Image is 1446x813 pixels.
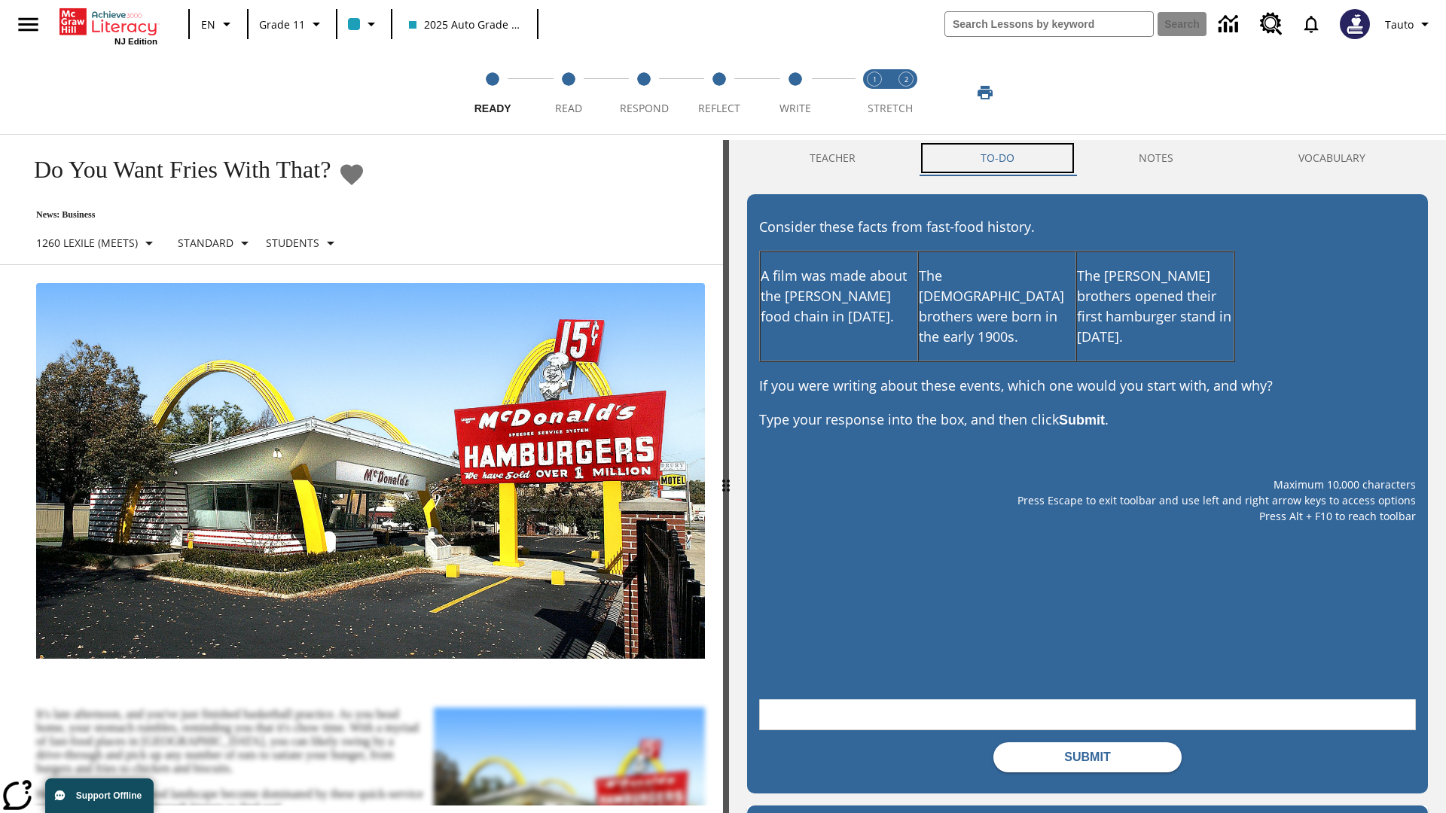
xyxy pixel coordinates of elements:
[114,37,157,46] span: NJ Edition
[747,140,918,176] button: Teacher
[620,101,669,115] span: Respond
[945,12,1153,36] input: search field
[961,79,1009,106] button: Print
[178,235,233,251] p: Standard
[266,235,319,251] p: Students
[759,217,1416,237] p: Consider these facts from fast-food history.
[905,75,908,84] text: 2
[59,5,157,46] div: Home
[474,102,511,114] span: Ready
[18,209,365,221] p: News: Business
[919,266,1075,347] p: The [DEMOGRAPHIC_DATA] brothers were born in the early 1900s.
[873,75,877,84] text: 1
[600,51,688,134] button: Respond step 3 of 5
[18,156,331,184] h1: Do You Want Fries With That?
[1385,17,1414,32] span: Tauto
[30,230,164,257] button: Select Lexile, 1260 Lexile (Meets)
[761,266,917,327] p: A film was made about the [PERSON_NAME] food chain in [DATE].
[36,235,138,251] p: 1260 Lexile (Meets)
[260,230,346,257] button: Select Student
[676,51,763,134] button: Reflect step 4 of 5
[993,742,1182,772] button: Submit
[853,51,896,134] button: Stretch Read step 1 of 2
[759,376,1416,396] p: If you were writing about these events, which one would you start with, and why?
[342,11,386,38] button: Class color is light blue. Change class color
[1210,4,1251,45] a: Data Center
[555,101,582,115] span: Read
[1251,4,1292,44] a: Resource Center, Will open in new tab
[172,230,260,257] button: Scaffolds, Standard
[409,17,520,32] span: 2025 Auto Grade 11
[1077,266,1234,347] p: The [PERSON_NAME] brothers opened their first hamburger stand in [DATE].
[1340,9,1370,39] img: Avatar
[524,51,612,134] button: Read step 2 of 5
[259,17,305,32] span: Grade 11
[759,492,1416,508] p: Press Escape to exit toolbar and use left and right arrow keys to access options
[253,11,331,38] button: Grade: Grade 11, Select a grade
[759,410,1416,431] p: Type your response into the box, and then click .
[201,17,215,32] span: EN
[12,12,214,29] body: Maximum 10,000 characters Press Escape to exit toolbar and use left and right arrow keys to acces...
[752,51,839,134] button: Write step 5 of 5
[36,283,705,659] img: One of the first McDonald's stores, with the iconic red sign and golden arches.
[1077,140,1237,176] button: NOTES
[868,101,913,115] span: STRETCH
[6,2,50,47] button: Open side menu
[779,101,811,115] span: Write
[338,161,365,187] button: Add to Favorites - Do You Want Fries With That?
[1059,413,1105,428] strong: Submit
[918,140,1077,176] button: TO-DO
[1379,11,1440,38] button: Profile/Settings
[1292,5,1331,44] a: Notifications
[759,477,1416,492] p: Maximum 10,000 characters
[76,790,142,801] span: Support Offline
[45,778,154,813] button: Support Offline
[1236,140,1428,176] button: VOCABULARY
[449,51,536,134] button: Ready step 1 of 5
[729,140,1446,813] div: activity
[759,508,1416,524] p: Press Alt + F10 to reach toolbar
[723,140,729,813] div: Press Enter or Spacebar and then press right and left arrow keys to move the slider
[1331,5,1379,44] button: Select a new avatar
[747,140,1428,176] div: Instructional Panel Tabs
[884,51,928,134] button: Stretch Respond step 2 of 2
[698,101,740,115] span: Reflect
[194,11,243,38] button: Language: EN, Select a language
